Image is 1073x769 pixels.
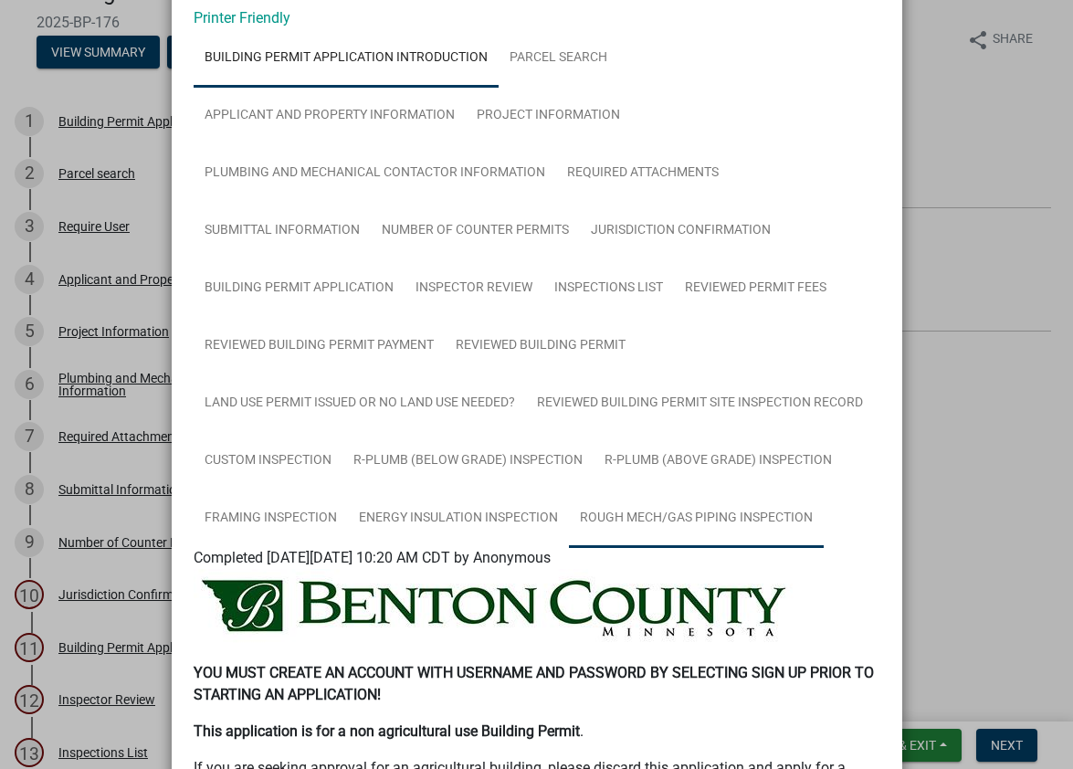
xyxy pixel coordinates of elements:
[194,721,880,743] p: .
[194,722,580,740] strong: This application is for a non agricultural use Building Permit
[674,259,837,318] a: Reviewed Permit Fees
[594,432,843,490] a: R-Plumb (above grade) Inspection
[445,317,636,375] a: Reviewed Building Permit
[194,317,445,375] a: Reviewed Building Permit Payment
[580,202,782,260] a: Jurisdiction Confirmation
[342,432,594,490] a: R-Plumb (below grade) Inspection
[194,490,348,548] a: Framing Inspection
[194,9,290,26] a: Printer Friendly
[194,87,466,145] a: Applicant and Property Information
[194,202,371,260] a: Submittal Information
[194,549,551,566] span: Completed [DATE][DATE] 10:20 AM CDT by Anonymous
[526,374,874,433] a: Reviewed Building Permit Site Inspection Record
[348,490,569,548] a: Energy Insulation Inspection
[194,374,526,433] a: Land Use Permit Issued or No Land Use Needed?
[194,432,342,490] a: Custom Inspection
[543,259,674,318] a: Inspections List
[194,664,874,703] strong: YOU MUST CREATE AN ACCOUNT WITH USERNAME AND PASSWORD BY SELECTING SIGN UP PRIOR TO STARTING AN A...
[556,144,730,203] a: Required Attachments
[194,144,556,203] a: Plumbing and Mechanical Contactor Information
[194,29,499,88] a: Building Permit Application Introduction
[405,259,543,318] a: Inspector Review
[194,569,794,648] img: BENTON_HEADER_184150ff-1924-48f9-adeb-d4c31246c7fa.jpeg
[569,490,824,548] a: Rough Mech/Gas Piping Inspection
[499,29,618,88] a: Parcel search
[371,202,580,260] a: Number of Counter Permits
[194,259,405,318] a: Building Permit Application
[466,87,631,145] a: Project Information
